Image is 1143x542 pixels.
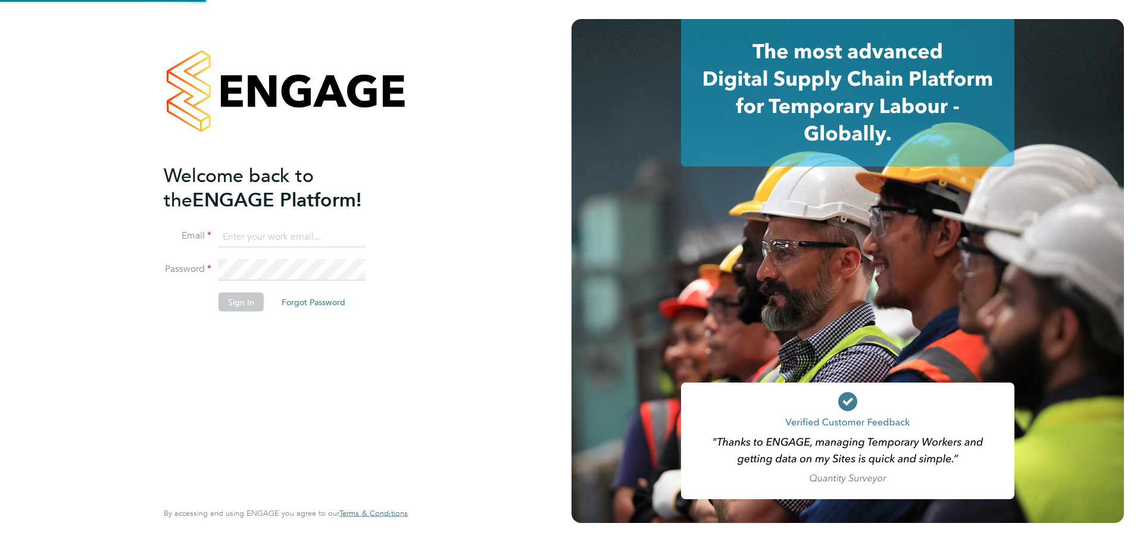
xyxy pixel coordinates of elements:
span: Terms & Conditions [339,508,408,518]
button: Sign In [218,293,264,312]
input: Enter your work email... [218,226,366,247]
a: Terms & Conditions [339,509,408,518]
label: Email [164,230,211,242]
span: Welcome back to the [164,164,314,211]
span: By accessing and using ENGAGE you agree to our [164,508,408,518]
label: Password [164,263,211,275]
h2: ENGAGE Platform! [164,163,396,212]
button: Forgot Password [272,293,355,312]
